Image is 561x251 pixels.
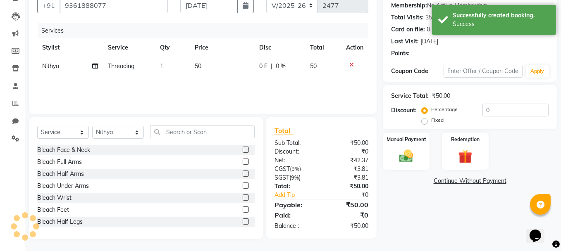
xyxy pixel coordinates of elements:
[254,38,305,57] th: Disc
[37,158,82,166] div: Bleach Full Arms
[431,116,444,124] label: Fixed
[391,92,429,100] div: Service Total:
[526,65,549,78] button: Apply
[431,106,458,113] label: Percentage
[268,191,330,199] a: Add Tip
[103,38,155,57] th: Service
[322,210,375,220] div: ₹0
[275,165,290,173] span: CGST
[155,38,190,57] th: Qty
[37,218,83,226] div: Bleach Half Legs
[453,11,550,20] div: Successfully created booking.
[268,200,322,210] div: Payable:
[160,62,163,70] span: 1
[322,139,375,147] div: ₹50.00
[190,38,254,57] th: Price
[391,1,549,10] div: No Active Membership
[322,165,375,173] div: ₹3.81
[310,62,317,70] span: 50
[391,25,425,34] div: Card on file:
[37,194,72,202] div: Bleach Wrist
[322,147,375,156] div: ₹0
[150,125,255,138] input: Search or Scan
[384,177,555,185] a: Continue Without Payment
[37,206,69,214] div: Bleach Feet
[305,38,341,57] th: Total
[37,170,84,178] div: Bleach Half Arms
[453,20,550,28] div: Success
[268,182,322,191] div: Total:
[454,148,476,166] img: _gift.svg
[341,38,368,57] th: Action
[526,218,553,243] iframe: chat widget
[37,182,89,190] div: Bleach Under Arms
[268,147,322,156] div: Discount:
[391,13,424,22] div: Total Visits:
[451,136,480,143] label: Redemption
[291,174,299,181] span: 9%
[391,37,419,46] div: Last Visit:
[276,62,286,71] span: 0 %
[38,23,375,38] div: Services
[268,222,322,230] div: Balance :
[37,146,90,154] div: Bleach Face & Neck
[425,13,432,22] div: 35
[268,156,322,165] div: Net:
[395,148,417,164] img: _cash.svg
[322,200,375,210] div: ₹50.00
[268,165,322,173] div: ( )
[391,67,444,76] div: Coupon Code
[268,139,322,147] div: Sub Total:
[322,182,375,191] div: ₹50.00
[387,136,426,143] label: Manual Payment
[275,174,289,181] span: SGST
[322,156,375,165] div: ₹42.37
[330,191,375,199] div: ₹0
[268,173,322,182] div: ( )
[259,62,267,71] span: 0 F
[391,106,417,115] div: Discount:
[275,126,294,135] span: Total
[427,25,430,34] div: 0
[291,166,299,172] span: 9%
[271,62,272,71] span: |
[42,62,59,70] span: Nithya
[444,65,522,78] input: Enter Offer / Coupon Code
[322,222,375,230] div: ₹50.00
[108,62,134,70] span: Threading
[420,37,438,46] div: [DATE]
[432,92,450,100] div: ₹50.00
[322,173,375,182] div: ₹3.81
[37,38,103,57] th: Stylist
[195,62,201,70] span: 50
[391,1,427,10] div: Membership:
[268,210,322,220] div: Paid:
[391,49,410,58] div: Points:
